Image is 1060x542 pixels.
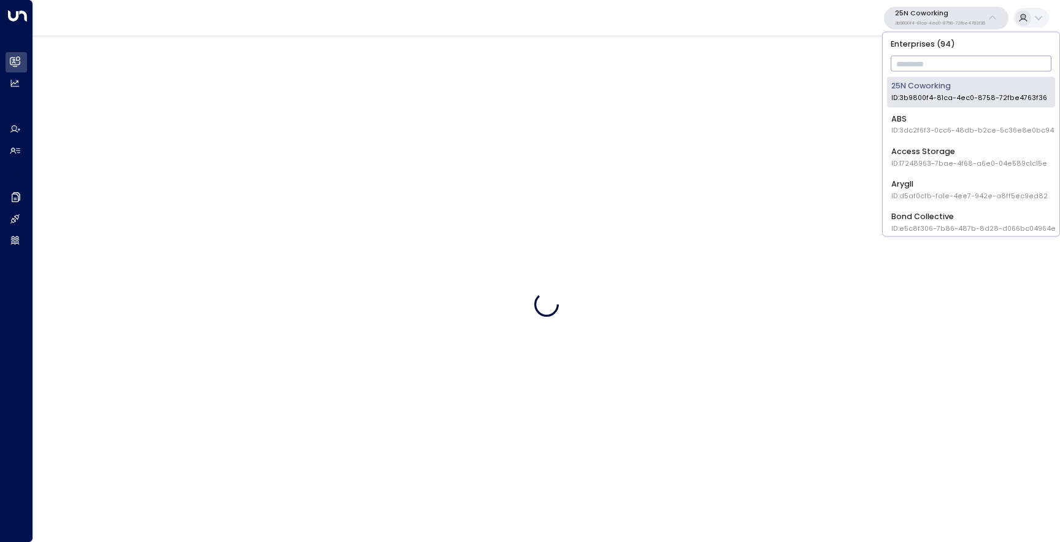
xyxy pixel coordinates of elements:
div: 25N Coworking [891,80,1047,103]
div: Access Storage [891,145,1047,168]
span: ID: e5c8f306-7b86-487b-8d28-d066bc04964e [891,223,1056,233]
div: Arygll [891,178,1048,201]
p: Enterprises ( 94 ) [887,36,1055,51]
div: ABS [891,113,1054,136]
p: 25N Coworking [895,10,985,17]
span: ID: 3dc2f6f3-0cc6-48db-b2ce-5c36e8e0bc94 [891,126,1054,136]
span: ID: 3b9800f4-81ca-4ec0-8758-72fbe4763f36 [891,93,1047,103]
span: ID: d5af0cfb-fa1e-4ee7-942e-a8ff5ec9ed82 [891,191,1048,201]
span: ID: 17248963-7bae-4f68-a6e0-04e589c1c15e [891,158,1047,168]
button: 25N Coworking3b9800f4-81ca-4ec0-8758-72fbe4763f36 [884,7,1008,29]
div: Bond Collective [891,211,1056,233]
p: 3b9800f4-81ca-4ec0-8758-72fbe4763f36 [895,21,985,26]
